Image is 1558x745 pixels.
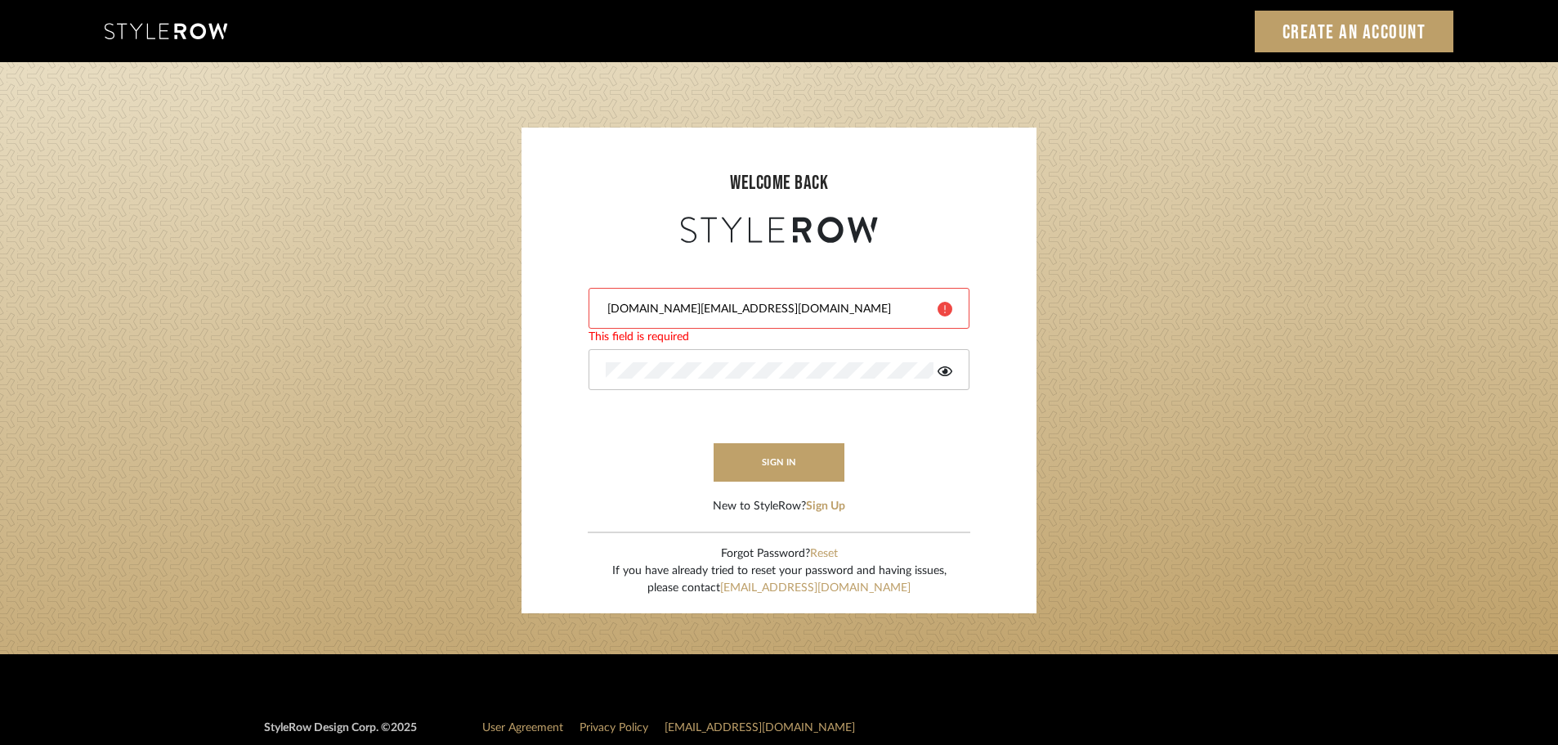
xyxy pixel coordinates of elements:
a: Privacy Policy [580,722,648,734]
div: Forgot Password? [612,545,947,563]
div: This field is required [589,329,969,346]
a: [EMAIL_ADDRESS][DOMAIN_NAME] [720,582,911,594]
button: Reset [810,545,838,563]
div: If you have already tried to reset your password and having issues, please contact [612,563,947,597]
a: User Agreement [482,722,563,734]
button: sign in [714,443,844,482]
a: [EMAIL_ADDRESS][DOMAIN_NAME] [665,722,855,734]
div: welcome back [538,168,1020,198]
input: Email Address [606,301,925,317]
div: New to StyleRow? [713,498,845,515]
button: Sign Up [806,498,845,515]
a: Create an Account [1255,11,1454,52]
